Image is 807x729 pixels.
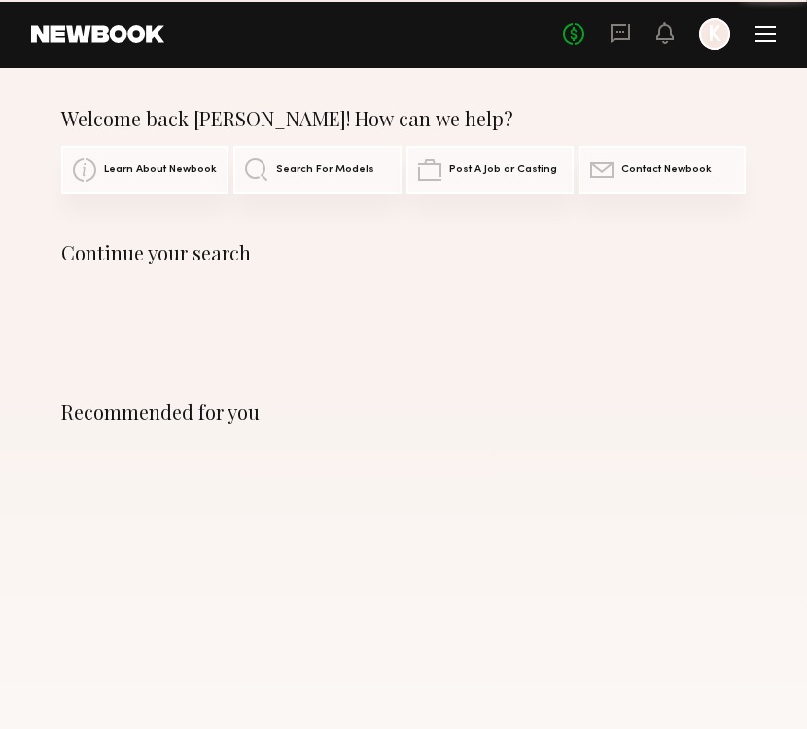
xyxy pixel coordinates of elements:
span: Search For Models [276,164,374,176]
a: Post A Job or Casting [406,146,574,194]
span: Learn About Newbook [104,164,217,176]
span: Post A Job or Casting [449,164,557,176]
a: Learn About Newbook [61,146,228,194]
div: Welcome back [PERSON_NAME]! How can we help? [61,107,746,130]
a: K [699,18,730,50]
div: Continue your search [61,241,746,264]
a: Search For Models [233,146,401,194]
a: Contact Newbook [579,146,746,194]
div: Recommended for you [61,400,746,424]
span: Contact Newbook [621,164,712,176]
